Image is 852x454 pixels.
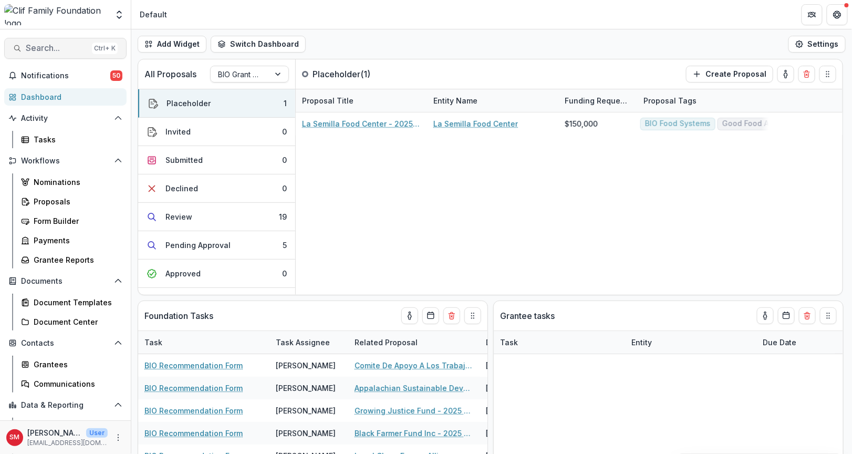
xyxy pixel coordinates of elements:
div: Due Date [480,337,526,348]
button: Add Widget [138,36,206,53]
p: User [86,428,108,438]
a: BIO Recommendation Form [144,360,243,371]
div: Entity [625,331,756,354]
div: Due Date [480,331,558,354]
div: Task [494,331,625,354]
div: Task [138,337,169,348]
div: Approved [165,268,201,279]
a: Dashboard [17,418,127,435]
a: BIO Recommendation Form [144,428,243,439]
button: More [112,431,124,444]
button: Invited0 [138,118,295,146]
div: 0 [282,183,287,194]
div: $150,000 [565,118,598,129]
div: Payments [34,235,118,246]
button: Delete card [443,307,460,324]
div: Default [140,9,167,20]
a: La Semilla Food Center [433,118,518,129]
p: All Proposals [144,68,196,80]
div: Tasks [34,134,118,145]
a: Grantees [17,356,127,373]
span: Documents [21,277,110,286]
div: Task Assignee [269,331,348,354]
div: Communications [34,378,118,389]
a: Growing Justice Fund - 2025 - BIO Grant Application [355,405,473,416]
a: Dashboard [4,88,127,106]
div: Form Builder [34,215,118,226]
div: Submitted [165,154,203,166]
p: Placeholder ( 1 ) [313,68,391,80]
span: Notifications [21,71,110,80]
a: Proposals [17,193,127,210]
div: [DATE] [480,354,558,377]
div: Declined [165,183,198,194]
button: Submitted0 [138,146,295,174]
button: Placeholder1 [138,89,295,118]
button: Calendar [422,307,439,324]
div: Review [165,211,192,222]
button: Approved0 [138,260,295,288]
div: Proposals [34,196,118,207]
a: Document Center [17,313,127,331]
button: Switch Dashboard [211,36,306,53]
div: Task [494,337,524,348]
button: Drag [819,66,836,82]
div: Grantees [34,359,118,370]
div: 19 [279,211,287,222]
div: Funding Requested [558,89,637,112]
button: Drag [464,307,481,324]
a: Black Farmer Fund Inc - 2025 - BIO Grant Application [355,428,473,439]
div: Due Date [756,331,835,354]
div: Due Date [756,337,803,348]
p: [PERSON_NAME] [27,427,82,438]
span: BIO Food Systems [645,119,711,128]
div: Placeholder [167,98,211,109]
div: Proposal Tags [637,89,768,112]
div: 0 [282,268,287,279]
span: Workflows [21,157,110,166]
div: Invited [165,126,191,137]
div: [PERSON_NAME] [276,428,336,439]
div: Related Proposal [348,331,480,354]
button: Open Documents [4,273,127,290]
a: Grantee Reports [17,251,127,269]
nav: breadcrumb [136,7,171,22]
a: La Semilla Food Center - 2025 - BIO Grant Application [302,118,421,129]
span: Activity [21,114,110,123]
a: BIO Recommendation Form [144,383,243,394]
img: Clif Family Foundation logo [4,4,108,25]
a: BIO Recommendation Form [144,405,243,416]
button: Open Data & Reporting [4,397,127,414]
button: Pending Approval5 [138,231,295,260]
div: [DATE] [480,399,558,422]
div: Pending Approval [165,240,231,251]
button: toggle-assigned-to-me [777,66,794,82]
span: Contacts [21,339,110,348]
span: Good Food Access [722,119,791,128]
div: Sierra Martinez [10,434,20,441]
span: Data & Reporting [21,401,110,410]
div: Task Assignee [269,337,336,348]
button: Declined0 [138,174,295,203]
span: Search... [26,43,88,53]
div: Grantee Reports [34,254,118,265]
button: Open Contacts [4,335,127,352]
button: Review19 [138,203,295,231]
button: Drag [820,307,837,324]
div: [PERSON_NAME] [276,360,336,371]
button: Settings [788,36,846,53]
a: Form Builder [17,212,127,230]
div: Proposal Title [296,95,360,106]
div: [PERSON_NAME] [276,405,336,416]
a: Payments [17,232,127,249]
div: Document Templates [34,297,118,308]
button: toggle-assigned-to-me [401,307,418,324]
p: [EMAIL_ADDRESS][DOMAIN_NAME] [27,438,108,448]
div: Task [138,331,269,354]
button: Search... [4,38,127,59]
